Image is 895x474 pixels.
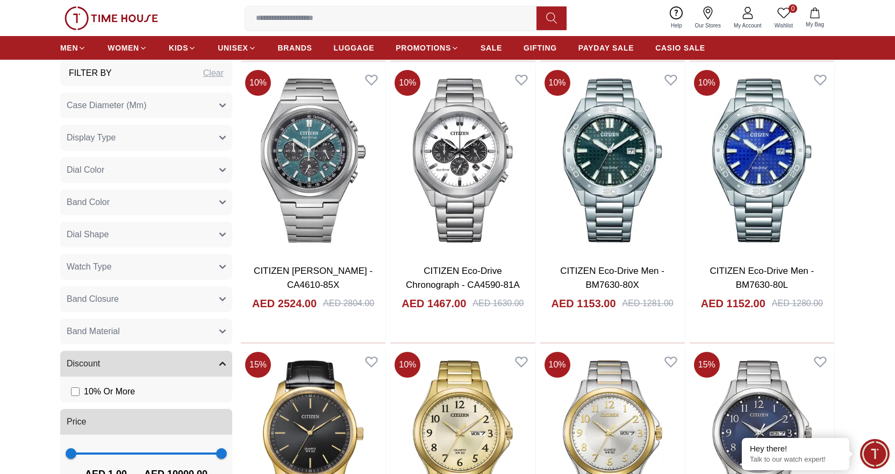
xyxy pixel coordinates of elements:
button: Price [60,409,232,435]
span: My Bag [801,20,828,29]
span: Help [667,22,686,30]
span: Discount [67,357,100,370]
a: SALE [481,38,502,58]
h4: AED 2524.00 [252,296,317,311]
a: CITIZEN Eco-Drive Men - BM7630-80L [710,266,814,290]
a: CITIZEN [PERSON_NAME] - CA4610-85X [254,266,373,290]
p: Talk to our watch expert! [750,455,841,464]
span: BRANDS [278,43,312,53]
div: Chat Widget [860,439,890,469]
h3: Filter By [69,67,112,80]
div: AED 1281.00 [622,297,674,310]
span: Band Closure [67,293,119,306]
span: KIDS [169,43,188,53]
span: 10 % [395,70,420,96]
span: Dial Shape [67,228,109,241]
span: 10 % Or More [84,385,135,398]
h4: AED 1152.00 [701,296,765,311]
img: CITIZEN Zenshin - CA4610-85X [241,66,385,256]
a: LUGGAGE [334,38,375,58]
div: AED 2804.00 [323,297,374,310]
button: Dial Shape [60,222,232,247]
a: KIDS [169,38,196,58]
a: UNISEX [218,38,256,58]
span: PAYDAY SALE [578,43,634,53]
span: 10 % [545,352,570,378]
span: Band Material [67,325,120,338]
h4: AED 1153.00 [551,296,615,311]
div: Hey there! [750,443,841,454]
a: CASIO SALE [655,38,705,58]
button: Band Material [60,319,232,344]
a: 0Wishlist [768,4,799,32]
img: CITIZEN Eco-Drive Men - BM7630-80L [690,66,834,256]
a: Our Stores [689,4,727,32]
button: Band Closure [60,286,232,312]
span: UNISEX [218,43,248,53]
span: 10 % [395,352,420,378]
span: 0 [789,4,797,13]
button: Display Type [60,125,232,151]
a: PAYDAY SALE [578,38,634,58]
span: 10 % [694,70,720,96]
button: Discount [60,351,232,377]
a: BRANDS [278,38,312,58]
img: CITIZEN Eco-Drive Men - BM7630-80X [540,66,685,256]
a: PROMOTIONS [396,38,459,58]
span: GIFTING [524,43,557,53]
span: WOMEN [108,43,139,53]
div: AED 1280.00 [772,297,823,310]
h4: AED 1467.00 [402,296,466,311]
img: ... [65,6,158,30]
span: 10 % [545,70,570,96]
button: Watch Type [60,254,232,280]
span: Price [67,415,86,428]
span: Dial Color [67,164,104,176]
span: 15 % [694,352,720,378]
span: Band Color [67,196,110,209]
a: Help [664,4,689,32]
span: PROMOTIONS [396,43,451,53]
span: Case Diameter (Mm) [67,99,146,112]
a: WOMEN [108,38,147,58]
button: Case Diameter (Mm) [60,93,232,118]
span: My Account [729,22,766,30]
a: MEN [60,38,86,58]
span: MEN [60,43,78,53]
span: SALE [481,43,502,53]
span: 10 % [245,70,271,96]
input: 10% Or More [71,387,80,396]
span: LUGGAGE [334,43,375,53]
div: Clear [203,67,224,80]
button: My Bag [799,5,830,31]
button: Dial Color [60,157,232,183]
a: CITIZEN Eco-Drive Men - BM7630-80X [560,266,664,290]
img: CITIZEN Eco-Drive Chronograph - CA4590-81A [390,66,535,256]
span: 15 % [245,352,271,378]
span: CASIO SALE [655,43,705,53]
a: CITIZEN Eco-Drive Chronograph - CA4590-81A [406,266,520,290]
a: GIFTING [524,38,557,58]
span: Wishlist [770,22,797,30]
button: Band Color [60,189,232,215]
div: AED 1630.00 [472,297,524,310]
span: Display Type [67,131,116,144]
span: Watch Type [67,260,112,273]
span: Our Stores [691,22,725,30]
